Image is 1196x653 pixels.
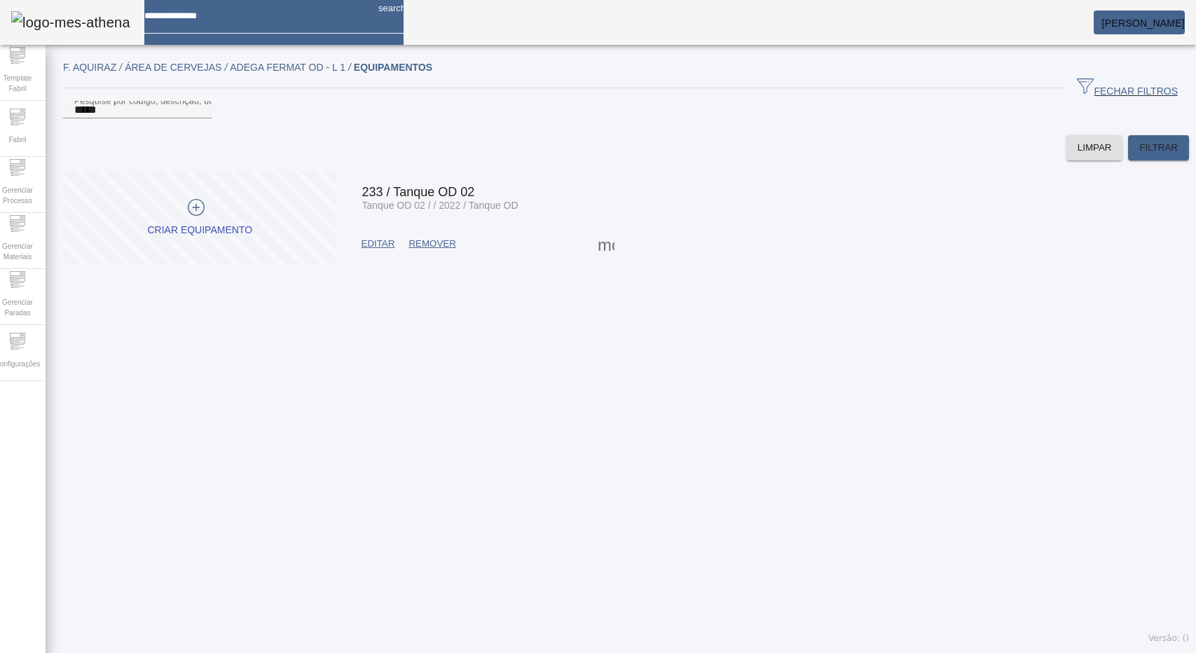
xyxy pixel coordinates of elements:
button: LIMPAR [1066,135,1123,160]
span: REMOVER [408,237,455,251]
button: EDITAR [355,231,402,256]
em: / [348,62,351,73]
span: LIMPAR [1078,141,1112,155]
img: logo-mes-athena [11,11,130,34]
span: Fabril [4,130,30,149]
button: REMOVER [401,231,462,256]
span: Área de Cervejas [125,62,230,73]
span: FECHAR FILTROS [1077,78,1178,99]
span: Adega Fermat OD - L 1 [230,62,354,73]
span: Tanque OD 02 / / 2022 / Tanque OD [362,200,518,211]
span: F. Aquiraz [63,62,125,73]
div: CRIAR EQUIPAMENTO [147,224,252,238]
span: FILTRAR [1139,141,1178,155]
span: EQUIPAMENTOS [354,62,432,73]
button: Mais [593,231,619,256]
span: 233 / Tanque OD 02 [362,185,475,199]
button: FILTRAR [1128,135,1189,160]
mat-label: Pesquise por código, descrição, descrição abreviada, capacidade ou ano de fabricação [74,96,422,105]
span: [PERSON_NAME] [1102,18,1185,29]
em: / [119,62,122,73]
button: CRIAR EQUIPAMENTO [63,171,337,266]
button: FECHAR FILTROS [1066,76,1189,101]
span: EDITAR [362,237,395,251]
span: Versão: () [1148,633,1189,643]
em: / [224,62,227,73]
